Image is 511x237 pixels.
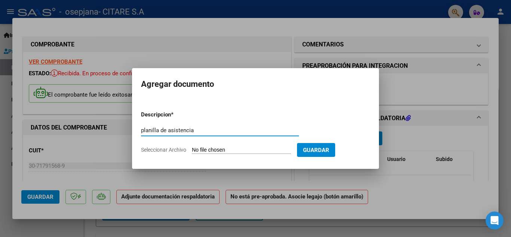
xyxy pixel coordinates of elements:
div: Open Intercom Messenger [486,212,504,230]
span: Guardar [303,147,329,154]
p: Descripcion [141,110,210,119]
span: Seleccionar Archivo [141,147,186,153]
button: Guardar [297,143,335,157]
h2: Agregar documento [141,77,370,91]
